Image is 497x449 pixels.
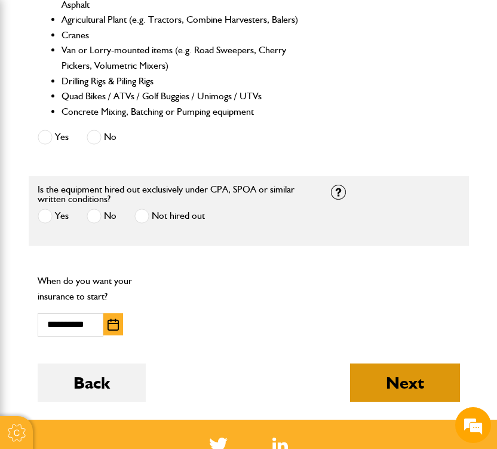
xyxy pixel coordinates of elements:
li: Agricultural Plant (e.g. Tractors, Combine Harvesters, Balers) [62,12,313,28]
li: Concrete Mixing, Batching or Pumping equipment [62,104,313,120]
label: No [87,130,116,145]
li: Quad Bikes / ATVs / Golf Buggies / Unimogs / UTVs [62,88,313,104]
label: Yes [38,209,69,224]
button: Back [38,364,146,402]
img: Choose date [108,319,119,331]
label: Is the equipment hired out exclusively under CPA, SPOA or similar written conditions? [38,185,313,204]
label: No [87,209,116,224]
li: Drilling Rigs & Piling Rigs [62,74,313,89]
label: Not hired out [134,209,205,224]
button: Next [350,364,460,402]
label: Yes [38,130,69,145]
li: Van or Lorry-mounted items (e.g. Road Sweepers, Cherry Pickers, Volumetric Mixers) [62,42,313,73]
p: When do you want your insurance to start? [38,273,167,304]
li: Cranes [62,28,313,43]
